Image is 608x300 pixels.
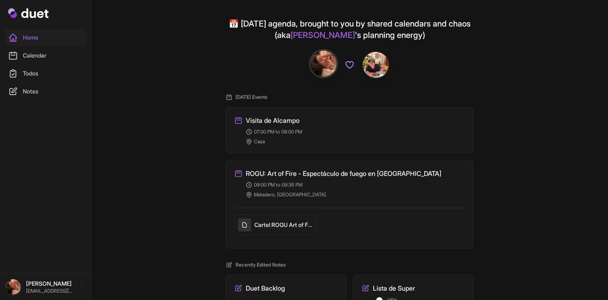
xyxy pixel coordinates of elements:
[254,182,302,188] span: 09:00 PM to 09:35 PM
[363,52,389,78] img: IMG_0065.jpeg
[226,94,474,100] h2: [DATE] Events
[373,283,415,293] h3: Lista de Super
[5,83,86,100] a: Notes
[226,18,474,41] h4: 📅 [DATE] agenda, brought to you by shared calendars and chaos (aka 's planning energy)
[254,191,326,198] span: Matadero, [GEOGRAPHIC_DATA]
[254,221,312,229] h5: Cartel ROGU Art of Fire Agosto 2025
[26,288,73,294] p: [EMAIL_ADDRESS][DOMAIN_NAME]
[234,169,465,198] a: ROGU: Art of Fire - Espectáculo de fuego en [GEOGRAPHIC_DATA] 09:00 PM to 09:35 PM Matadero, [GEO...
[226,262,474,268] h2: Recently Edited Notes
[26,280,73,288] p: [PERSON_NAME]
[5,279,21,295] img: image.jpg
[234,116,465,145] a: Visita de Alcampo 07:00 PM to 08:00 PM Casa
[5,279,86,295] a: [PERSON_NAME] [EMAIL_ADDRESS][DOMAIN_NAME]
[246,116,300,125] h3: Visita de Alcampo
[254,129,302,135] span: 07:00 PM to 08:00 PM
[246,169,441,178] h3: ROGU: Art of Fire - Espectáculo de fuego en [GEOGRAPHIC_DATA]
[246,283,285,293] h3: Duet Backlog
[311,51,337,77] img: image.jpg
[5,29,86,46] a: Home
[234,215,316,240] a: Cartel ROGU Art of Fire Agosto 2025
[254,138,265,145] span: Casa
[5,65,86,82] a: Todos
[291,30,355,40] span: [PERSON_NAME]
[5,47,86,64] a: Calendar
